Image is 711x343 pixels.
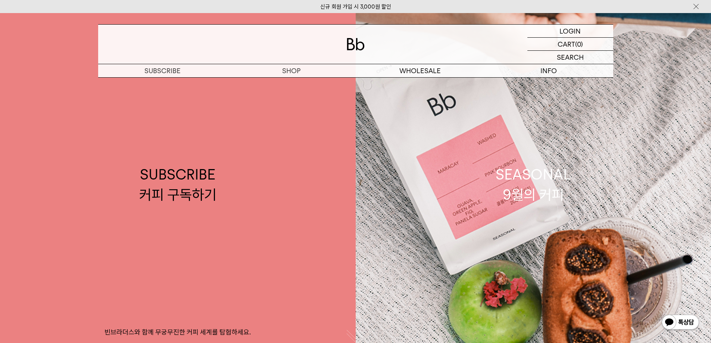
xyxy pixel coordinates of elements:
[347,38,365,50] img: 로고
[484,64,613,77] p: INFO
[356,64,484,77] p: WHOLESALE
[496,165,571,204] div: SEASONAL 9월의 커피
[559,25,581,37] p: LOGIN
[527,38,613,51] a: CART (0)
[98,64,227,77] a: SUBSCRIBE
[139,165,216,204] div: SUBSCRIBE 커피 구독하기
[320,3,391,10] a: 신규 회원 가입 시 3,000원 할인
[527,25,613,38] a: LOGIN
[557,51,584,64] p: SEARCH
[661,314,700,332] img: 카카오톡 채널 1:1 채팅 버튼
[227,64,356,77] a: SHOP
[575,38,583,50] p: (0)
[558,38,575,50] p: CART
